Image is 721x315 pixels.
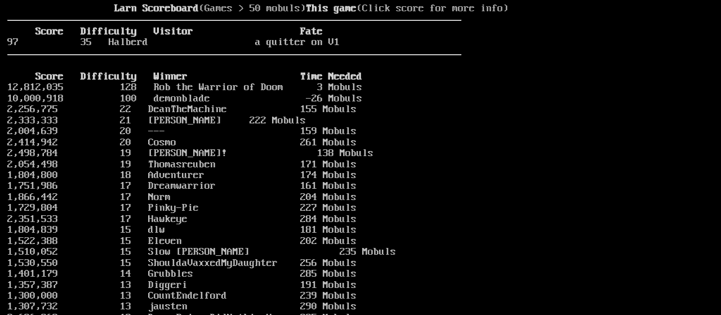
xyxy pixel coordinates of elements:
[7,246,396,258] a: 1,510,052 15 Slow [PERSON_NAME] 235 Mobuls
[35,26,323,37] b: Score Difficulty Visitor Fate
[7,82,362,93] a: 12,812,035 128 Rob the Warrior of Doom 3 Mobuls
[114,3,199,14] b: Larn Scoreboard
[7,236,357,247] a: 1,522,388 15 Eleven 202 Mobuls
[306,3,357,14] b: This game
[7,115,306,126] a: 2,333,333 21 [PERSON_NAME] 222 Mobuls
[7,37,340,48] a: 97 35 Halberd a quitter on V1
[7,268,357,279] a: 1,401,179 14 Grubbles 285 Mobuls
[7,180,357,192] a: 1,751,986 17 Dreamwarrior 161 Mobuls
[7,258,357,269] a: 1,530,550 15 ShouldaVaxxedMyDaughter 256 Mobuls
[7,170,357,181] a: 1,804,800 18 Adventurer 174 Mobuls
[35,71,362,82] b: Score Difficulty Winner Time Needed
[7,279,357,291] a: 1,357,387 13 Diggeri 191 Mobuls
[7,104,357,115] a: 2,256,775 22 DeanTheMachine 155 Mobuls
[7,3,461,299] larn: (Games > 50 mobuls) (Click score for more info) Click on a score for more information ---- Reload...
[7,159,357,170] a: 2,054,498 19 Thomasreuben 171 Mobuls
[7,137,357,148] a: 2,414,942 20 Cosmo 261 Mobuls
[7,93,362,104] a: 10,000,918 100 demonblade -26 Mobuls
[7,192,357,203] a: 1,866,442 17 Norm 204 Mobuls
[7,148,373,159] a: 2,498,784 19 [PERSON_NAME]! 138 Mobuls
[7,126,357,137] a: 2,004,639 20 --- 159 Mobuls
[7,214,357,225] a: 2,351,533 17 Hawkeye 284 Mobuls
[7,202,357,214] a: 1,729,804 17 Pinky-Pie 227 Mobuls
[7,290,357,301] a: 1,300,000 13 CountEndelford 239 Mobuls
[7,224,357,236] a: 1,804,839 15 dlw 181 Mobuls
